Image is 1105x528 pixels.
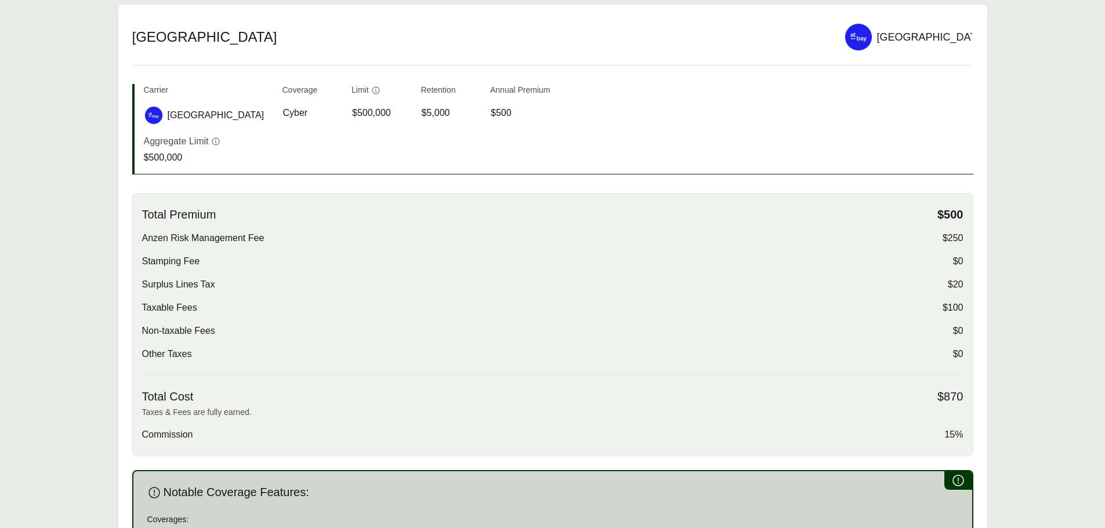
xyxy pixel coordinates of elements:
[142,428,193,442] span: Commission
[352,106,391,120] span: $500,000
[944,428,963,442] span: 15%
[145,107,162,124] img: At-Bay logo
[490,84,550,101] th: Annual Premium
[142,254,200,268] span: Stamping Fee
[352,84,412,101] th: Limit
[953,254,963,268] span: $0
[132,28,831,46] h2: [GEOGRAPHIC_DATA]
[142,389,194,404] span: Total Cost
[142,207,216,222] span: Total Premium
[491,106,512,120] span: $500
[164,485,309,500] span: Notable Coverage Features:
[142,347,192,361] span: Other Taxes
[953,347,963,361] span: $0
[282,84,343,101] th: Coverage
[953,324,963,338] span: $0
[937,207,963,222] span: $500
[144,134,209,148] p: Aggregate Limit
[142,324,215,338] span: Non-taxable Fees
[422,106,450,120] span: $5,000
[142,278,215,292] span: Surplus Lines Tax
[948,278,963,292] span: $20
[142,406,963,418] p: Taxes & Fees are fully earned.
[283,106,308,120] span: Cyber
[877,30,986,45] div: [GEOGRAPHIC_DATA]
[943,301,963,315] span: $100
[421,84,481,101] th: Retention
[845,24,872,50] img: At-Bay logo
[943,231,963,245] span: $250
[168,108,265,122] span: [GEOGRAPHIC_DATA]
[142,301,197,315] span: Taxable Fees
[142,231,265,245] span: Anzen Risk Management Fee
[147,514,958,526] p: Coverages:
[144,84,273,101] th: Carrier
[144,151,220,165] p: $500,000
[937,389,963,404] span: $870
